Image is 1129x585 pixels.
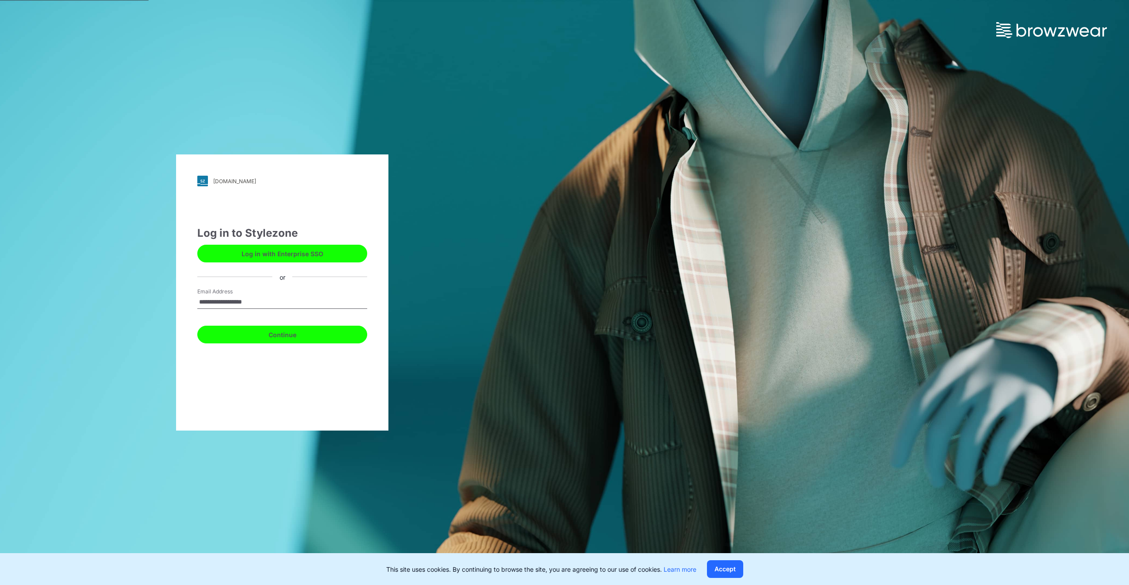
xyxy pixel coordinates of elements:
[707,560,743,578] button: Accept
[664,566,696,573] a: Learn more
[197,245,367,262] button: Log in with Enterprise SSO
[213,178,256,185] div: [DOMAIN_NAME]
[197,176,208,186] img: svg+xml;base64,PHN2ZyB3aWR0aD0iMjgiIGhlaWdodD0iMjgiIHZpZXdCb3g9IjAgMCAyOCAyOCIgZmlsbD0ibm9uZSIgeG...
[996,22,1107,38] img: browzwear-logo.73288ffb.svg
[386,565,696,574] p: This site uses cookies. By continuing to browse the site, you are agreeing to our use of cookies.
[197,326,367,343] button: Continue
[273,272,292,281] div: or
[197,176,367,186] a: [DOMAIN_NAME]
[197,288,259,296] label: Email Address
[197,225,367,241] div: Log in to Stylezone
